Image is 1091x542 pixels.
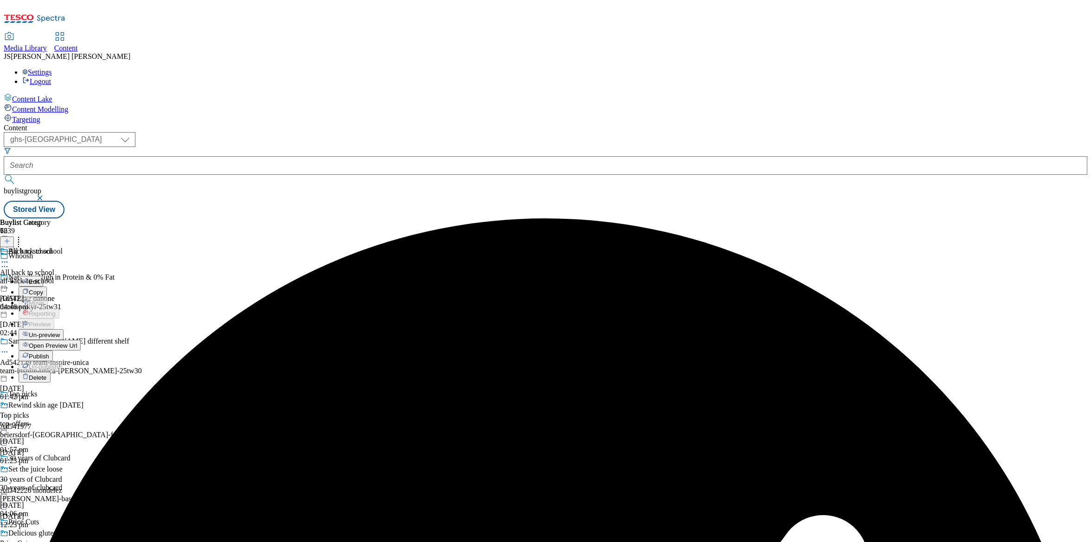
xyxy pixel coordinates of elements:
[29,332,60,338] span: Un-preview
[4,52,11,60] span: JS
[29,374,47,381] span: Delete
[4,147,11,154] svg: Search Filters
[54,44,78,52] span: Content
[11,52,130,60] span: [PERSON_NAME] [PERSON_NAME]
[12,95,52,103] span: Content Lake
[29,310,56,317] span: Reporting
[29,342,77,349] span: Open Preview Url
[8,529,181,537] div: Delicious gluten free Italian food crafted w/o compromise
[19,361,62,372] button: Un-publish
[4,103,1087,114] a: Content Modelling
[4,33,47,52] a: Media Library
[8,390,37,398] div: Top picks
[54,33,78,52] a: Content
[12,105,68,113] span: Content Modelling
[4,44,47,52] span: Media Library
[29,353,49,360] span: Publish
[19,319,54,329] button: Preview
[8,247,63,255] div: All back to school
[8,337,129,345] div: Same [PERSON_NAME] different shelf
[22,77,51,85] a: Logout
[29,363,58,370] span: Un-publish
[4,156,1087,175] input: Search
[19,308,59,319] button: Reporting
[29,321,51,328] span: Preview
[19,372,51,383] button: Delete
[12,115,40,123] span: Targeting
[8,518,39,526] div: Price Cuts
[19,351,53,361] button: Publish
[4,124,1087,132] div: Content
[4,201,64,218] button: Stored View
[4,93,1087,103] a: Content Lake
[19,340,81,351] button: Open Preview Url
[8,454,70,462] div: 30 years of Clubcard
[4,114,1087,124] a: Targeting
[19,329,64,340] button: Un-preview
[4,187,41,195] span: buylistgroup
[22,68,52,76] a: Settings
